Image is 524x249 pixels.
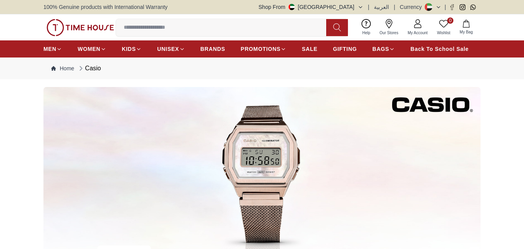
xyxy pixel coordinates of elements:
[157,42,185,56] a: UNISEX
[449,4,455,10] a: Facebook
[259,3,363,11] button: Shop From[GEOGRAPHIC_DATA]
[375,17,403,37] a: Our Stores
[333,42,357,56] a: GIFTING
[470,4,476,10] a: Whatsapp
[432,17,455,37] a: 0Wishlist
[43,57,481,79] nav: Breadcrumb
[157,45,179,53] span: UNISEX
[400,3,425,11] div: Currency
[43,42,62,56] a: MEN
[302,45,317,53] span: SALE
[289,4,295,10] img: United Arab Emirates
[43,45,56,53] span: MEN
[241,42,287,56] a: PROMOTIONS
[444,3,446,11] span: |
[374,3,389,11] button: العربية
[333,45,357,53] span: GIFTING
[359,30,374,36] span: Help
[455,18,477,37] button: My Bag
[78,45,100,53] span: WOMEN
[122,45,136,53] span: KIDS
[241,45,281,53] span: PROMOTIONS
[77,64,101,73] div: Casio
[372,45,389,53] span: BAGS
[447,17,453,24] span: 0
[358,17,375,37] a: Help
[372,42,395,56] a: BAGS
[122,42,142,56] a: KIDS
[78,42,106,56] a: WOMEN
[434,30,453,36] span: Wishlist
[377,30,401,36] span: Our Stores
[410,42,469,56] a: Back To School Sale
[368,3,370,11] span: |
[457,29,476,35] span: My Bag
[51,64,74,72] a: Home
[201,45,225,53] span: BRANDS
[47,19,114,36] img: ...
[302,42,317,56] a: SALE
[405,30,431,36] span: My Account
[394,3,395,11] span: |
[460,4,465,10] a: Instagram
[410,45,469,53] span: Back To School Sale
[43,3,168,11] span: 100% Genuine products with International Warranty
[201,42,225,56] a: BRANDS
